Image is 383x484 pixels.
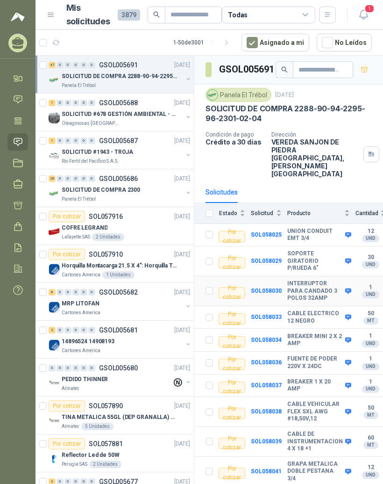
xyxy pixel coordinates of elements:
[251,231,282,238] b: SOL058025
[57,175,64,182] div: 0
[64,327,71,333] div: 0
[49,150,60,161] img: Company Logo
[80,365,87,371] div: 0
[62,120,121,127] p: Oleaginosas [GEOGRAPHIC_DATA][PERSON_NAME]
[89,213,123,220] p: SOL057916
[287,401,343,423] b: CABLE VEHICULAR FLEX SXL AWG #18,50V,12
[206,104,372,124] p: SOLICITUD DE COMPRA 2288-90-94-2295-96-2301-02-04
[62,195,96,203] p: Panela El Trébol
[174,137,190,145] p: [DATE]
[219,257,245,268] div: Por cotizar
[99,327,138,333] p: GSOL005681
[49,362,192,392] a: 0 0 0 0 0 0 GSOL005680[DATE] Company LogoPEDIDO THINNERAlmatec
[35,397,194,434] a: Por cotizarSOL057890[DATE] Company LogoTINA METALICA 55GL (DEP GRANALLA) CON TAPAAlmatec5 Unidades
[251,288,282,294] b: SOL058030
[80,327,87,333] div: 0
[206,138,264,146] p: Crédito a 30 días
[287,280,343,302] b: INTERRUPTOR PARA CANDADO 3 POLOS 32AMP
[49,365,56,371] div: 0
[57,62,64,68] div: 0
[62,72,178,81] p: SOLICITUD DE COMPRA 2288-90-94-2295-96-2301-02-04
[219,62,276,77] h3: GSOL005691
[362,291,379,298] div: UND
[251,382,282,389] a: SOL058037
[49,62,56,68] div: 47
[174,61,190,70] p: [DATE]
[88,327,95,333] div: 0
[80,100,87,106] div: 0
[80,175,87,182] div: 0
[35,245,194,283] a: Por cotizarSOL057910[DATE] Company LogoHorquilla Montacarga 21.5 X 4": Horquilla Telescopica Over...
[88,365,95,371] div: 0
[271,131,360,138] p: Dirección
[81,423,113,430] div: 5 Unidades
[62,451,120,460] p: Reflector Led de 50W
[89,441,123,447] p: SOL057881
[64,289,71,296] div: 0
[174,212,190,221] p: [DATE]
[57,327,64,333] div: 0
[99,62,138,68] p: GSOL005691
[317,34,372,51] button: No Leídos
[219,468,245,479] div: Por cotizar
[118,9,140,21] span: 3879
[57,100,64,106] div: 0
[219,203,251,224] th: Estado
[287,203,355,224] th: Producto
[219,336,245,347] div: Por cotizar
[62,375,108,384] p: PEDIDO THINNER
[88,289,95,296] div: 0
[62,224,107,232] p: COFRE LEGRAND
[49,302,60,313] img: Company Logo
[49,400,85,412] div: Por cotizar
[102,271,135,279] div: 1 Unidades
[251,438,282,445] b: SOL058039
[287,210,342,217] span: Producto
[251,203,287,224] th: Solicitud
[49,59,192,89] a: 47 0 0 0 0 0 GSOL005691[DATE] Company LogoSOLICITUD DE COMPRA 2288-90-94-2295-96-2301-02-04Panela...
[72,100,79,106] div: 0
[99,100,138,106] p: GSOL005688
[251,258,282,264] a: SOL058029
[11,11,25,22] img: Logo peakr
[174,326,190,335] p: [DATE]
[88,175,95,182] div: 0
[219,210,238,217] span: Estado
[62,385,79,392] p: Almatec
[62,82,96,89] p: Panela El Trébol
[174,288,190,297] p: [DATE]
[251,337,282,343] b: SOL058034
[174,250,190,259] p: [DATE]
[88,62,95,68] div: 0
[362,235,379,242] div: UND
[364,4,375,13] span: 1
[62,423,79,430] p: Almatec
[62,461,87,468] p: Perugia SAS
[72,175,79,182] div: 0
[49,340,60,351] img: Company Logo
[66,1,110,29] h1: Mis solicitudes
[275,91,294,100] p: [DATE]
[88,100,95,106] div: 0
[62,337,114,346] p: 14896524 14908193
[219,438,245,449] div: Por cotizar
[355,7,372,23] button: 1
[88,137,95,144] div: 0
[35,207,194,245] a: Por cotizarSOL057916[DATE] Company LogoCOFRE LEGRANDLafayette SAS2 Unidades
[206,187,238,197] div: Solicitudes
[49,137,56,144] div: 1
[251,359,282,366] a: SOL058036
[251,468,282,475] a: SOL058041
[251,314,282,320] a: SOL058033
[62,158,119,165] p: Rio Fertil del Pacífico S.A.S.
[153,11,160,18] span: search
[207,90,218,100] img: Company Logo
[62,110,178,119] p: SOLICITUD #678 GESTIÓN AMBIENTAL - TUMACO
[287,378,343,393] b: BREAKER 1 X 20 AMP
[49,287,192,317] a: 6 0 0 0 0 0 GSOL005682[DATE] Company LogoMRP LITOFANCartones America
[72,137,79,144] div: 0
[363,441,378,449] div: MT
